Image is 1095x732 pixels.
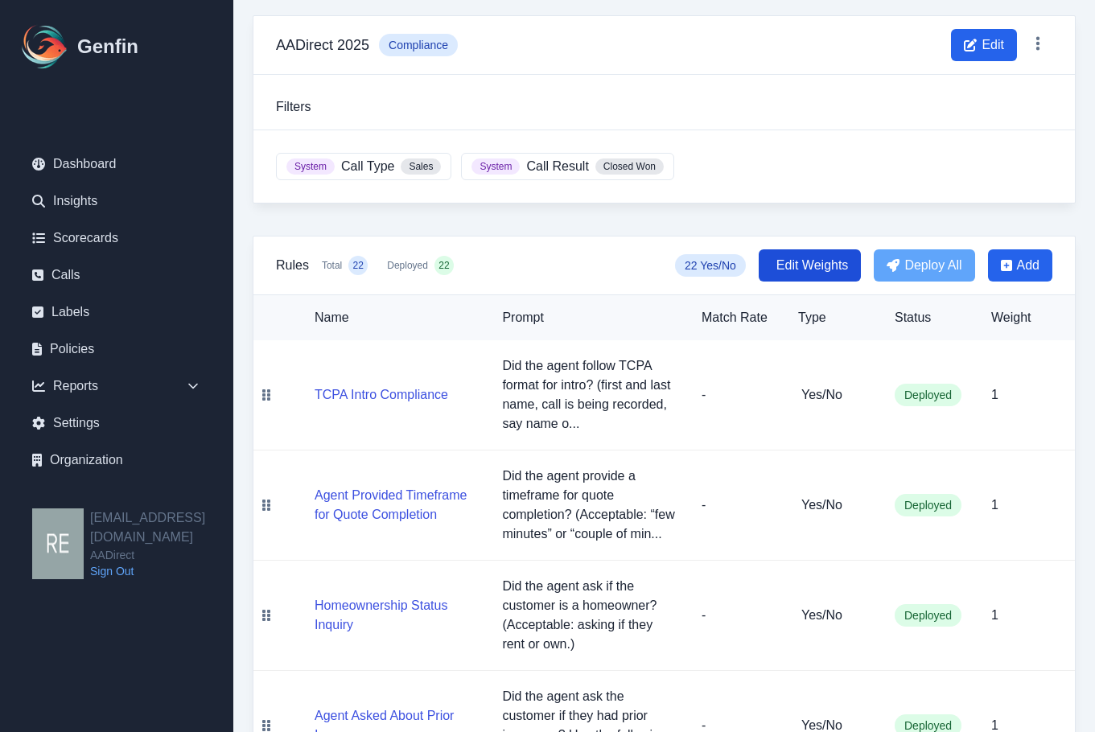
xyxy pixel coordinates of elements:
p: - [702,385,772,405]
button: TCPA Intro Compliance [315,385,448,405]
p: Did the agent follow TCPA format for intro? (first and last name, call is being recorded, say nam... [502,356,676,434]
span: 1 [991,718,998,732]
p: - [702,606,772,625]
h3: Rules [276,256,309,275]
span: Edit Weights [776,256,849,275]
th: Match Rate [689,295,785,340]
a: Insights [19,185,214,217]
span: 22 [353,259,364,272]
a: Labels [19,296,214,328]
span: Call Type [341,157,394,176]
h5: Yes/No [801,606,869,625]
h3: AADirect 2025 [276,34,369,56]
button: Homeownership Status Inquiry [315,596,476,635]
span: Edit [982,35,1004,55]
p: - [702,496,772,515]
span: Deployed [387,259,428,272]
a: Scorecards [19,222,214,254]
span: Deployed [895,604,961,627]
p: Did the agent ask if the customer is a homeowner? (Acceptable: asking if they rent or own.) [502,577,676,654]
span: Compliance [379,34,458,56]
h1: Genfin [77,34,138,60]
h5: Yes/No [801,496,869,515]
span: 1 [991,388,998,401]
button: Edit Weights [759,249,862,282]
span: Total [322,259,342,272]
a: Agent Provided Timeframe for Quote Completion [315,508,476,521]
a: Homeownership Status Inquiry [315,618,476,631]
span: 1 [991,608,998,622]
span: 22 [438,259,449,272]
a: Settings [19,407,214,439]
h5: Yes/No [801,385,869,405]
a: Policies [19,333,214,365]
button: Agent Provided Timeframe for Quote Completion [315,486,476,524]
span: System [286,158,335,175]
th: Prompt [489,295,689,340]
a: TCPA Intro Compliance [315,388,448,401]
span: Call Result [526,157,588,176]
th: Status [882,295,978,340]
p: Did the agent provide a timeframe for quote completion? (Acceptable: “few minutes” or “couple of ... [502,467,676,544]
a: Sign Out [90,563,233,579]
a: Calls [19,259,214,291]
img: resqueda@aadirect.com [32,508,84,579]
span: Deployed [895,494,961,516]
button: Add [988,249,1052,282]
span: System [471,158,520,175]
a: Dashboard [19,148,214,180]
span: 22 Yes/No [675,254,746,277]
span: Add [1017,256,1039,275]
a: Organization [19,444,214,476]
span: AADirect [90,547,233,563]
th: Weight [978,295,1075,340]
h3: Filters [276,97,1052,117]
span: 1 [991,498,998,512]
div: Reports [19,370,214,402]
span: Deployed [895,384,961,406]
span: Deploy All [904,256,961,275]
h2: [EMAIL_ADDRESS][DOMAIN_NAME] [90,508,233,547]
th: Type [785,295,882,340]
th: Name [279,295,489,340]
img: Logo [19,21,71,72]
button: Deploy All [874,249,974,282]
span: Sales [401,158,441,175]
span: Closed Won [595,158,664,175]
button: Edit [951,29,1017,61]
